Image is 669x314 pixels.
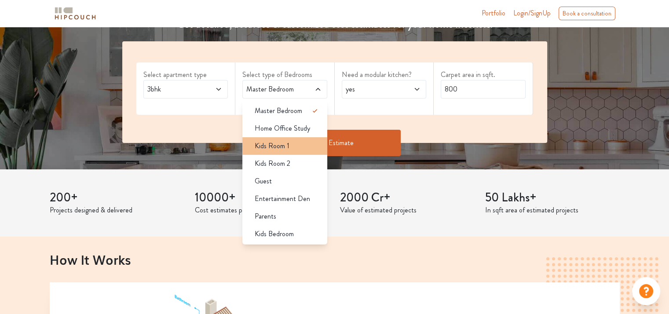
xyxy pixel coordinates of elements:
[269,130,401,156] button: Get Estimate
[143,69,228,80] label: Select apartment type
[242,69,327,80] label: Select type of Bedrooms
[441,80,526,99] input: Enter area sqft
[255,194,310,204] span: Entertainment Den
[255,141,289,151] span: Kids Room 1
[255,211,276,222] span: Parents
[482,8,505,18] a: Portfolio
[245,84,302,95] span: Master Bedroom
[255,158,290,169] span: Kids Room 2
[255,123,310,134] span: Home Office Study
[255,176,272,186] span: Guest
[50,205,184,215] p: Projects designed & delivered
[485,190,620,205] h3: 50 Lakhs+
[441,69,526,80] label: Carpet area in sqft.
[50,190,184,205] h3: 200+
[255,106,302,116] span: Master Bedroom
[255,229,294,239] span: Kids Bedroom
[559,7,615,20] div: Book a consultation
[340,205,475,215] p: Value of estimated projects
[50,252,620,267] h2: How It Works
[117,18,552,31] h4: Get detailed, accurate & customized cost estimates for your home Interiors.
[342,69,427,80] label: Need a modular kitchen?
[195,205,329,215] p: Cost estimates provided
[53,4,97,23] span: logo-horizontal.svg
[53,6,97,21] img: logo-horizontal.svg
[340,190,475,205] h3: 2000 Cr+
[513,8,551,18] span: Login/SignUp
[146,84,203,95] span: 3bhk
[242,99,327,108] div: select 2 more room(s)
[344,84,402,95] span: yes
[195,190,329,205] h3: 10000+
[485,205,620,215] p: In sqft area of estimated projects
